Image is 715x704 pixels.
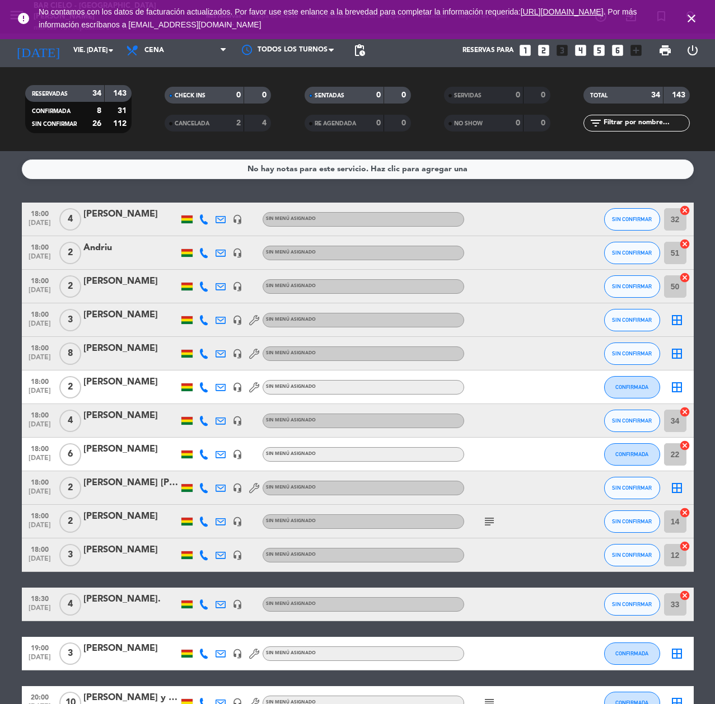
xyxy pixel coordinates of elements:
i: cancel [679,507,690,518]
span: SIN CONFIRMAR [612,283,652,289]
i: looks_3 [555,43,569,58]
span: 2 [59,376,81,398]
i: looks_5 [592,43,606,58]
i: headset_mic [232,517,242,527]
span: Sin menú asignado [266,384,316,389]
span: 6 [59,443,81,466]
span: Sin menú asignado [266,317,316,322]
button: SIN CONFIRMAR [604,477,660,499]
i: headset_mic [232,248,242,258]
span: Sin menú asignado [266,217,316,221]
button: SIN CONFIRMAR [604,593,660,616]
span: 2 [59,242,81,264]
span: 20:00 [26,690,54,703]
div: [PERSON_NAME] [83,442,179,457]
i: border_all [670,347,684,360]
div: [PERSON_NAME] [83,509,179,524]
strong: 4 [262,119,269,127]
span: [DATE] [26,604,54,617]
span: CONFIRMADA [615,451,648,457]
i: headset_mic [232,315,242,325]
span: [DATE] [26,555,54,568]
i: looks_two [536,43,551,58]
span: CONFIRMADA [615,384,648,390]
strong: 0 [516,91,520,99]
i: looks_one [518,43,532,58]
span: 8 [59,342,81,365]
span: 18:00 [26,274,54,287]
span: 18:00 [26,509,54,522]
i: looks_4 [573,43,588,58]
strong: 0 [376,91,381,99]
i: headset_mic [232,449,242,459]
span: SIN CONFIRMAR [612,417,652,424]
button: SIN CONFIRMAR [604,510,660,533]
i: headset_mic [232,483,242,493]
span: Sin menú asignado [266,519,316,523]
span: pending_actions [353,44,366,57]
i: headset_mic [232,649,242,659]
i: headset_mic [232,382,242,392]
i: error [17,12,30,25]
span: SERVIDAS [454,93,482,98]
strong: 0 [401,91,408,99]
span: SIN CONFIRMAR [612,250,652,256]
span: CANCELADA [175,121,209,126]
i: cancel [679,205,690,216]
div: [PERSON_NAME] [83,308,179,322]
div: [PERSON_NAME] [83,409,179,423]
span: Reservas para [462,46,514,54]
span: Sin menú asignado [266,418,316,423]
span: [DATE] [26,287,54,299]
span: [DATE] [26,522,54,534]
i: border_all [670,381,684,394]
span: Cena [144,46,164,54]
a: [URL][DOMAIN_NAME] [521,7,604,16]
div: [PERSON_NAME] [83,641,179,656]
button: SIN CONFIRMAR [604,275,660,298]
span: 18:00 [26,307,54,320]
span: RE AGENDADA [315,121,356,126]
span: 3 [59,642,81,665]
strong: 26 [92,120,101,128]
strong: 0 [401,119,408,127]
span: Sin menú asignado [266,602,316,606]
strong: 0 [541,91,548,99]
span: print [658,44,672,57]
i: cancel [679,272,690,283]
button: SIN CONFIRMAR [604,342,660,365]
i: cancel [679,541,690,552]
span: 2 [59,477,81,499]
i: cancel [679,440,690,451]
i: border_all [670,481,684,495]
strong: 0 [262,91,269,99]
span: TOTAL [590,93,607,98]
input: Filtrar por nombre... [602,117,689,129]
i: cancel [679,238,690,250]
div: [PERSON_NAME]. [83,592,179,607]
button: SIN CONFIRMAR [604,544,660,566]
div: Andriu [83,241,179,255]
span: 18:00 [26,542,54,555]
strong: 0 [236,91,241,99]
div: [PERSON_NAME] [83,341,179,356]
span: 18:30 [26,592,54,604]
span: 3 [59,544,81,566]
strong: 143 [672,91,688,99]
span: 18:00 [26,442,54,454]
div: [PERSON_NAME] [83,543,179,557]
button: SIN CONFIRMAR [604,242,660,264]
span: 18:00 [26,240,54,253]
button: SIN CONFIRMAR [604,410,660,432]
strong: 0 [541,119,548,127]
i: cancel [679,590,690,601]
span: 18:00 [26,206,54,219]
i: subject [483,515,496,528]
span: Sin menú asignado [266,651,316,655]
span: No contamos con los datos de facturación actualizados. Por favor use este enlance a la brevedad p... [39,7,637,29]
i: [DATE] [8,38,68,63]
span: 19:00 [26,641,54,654]
span: SENTADAS [315,93,344,98]
span: 4 [59,208,81,231]
i: headset_mic [232,599,242,609]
